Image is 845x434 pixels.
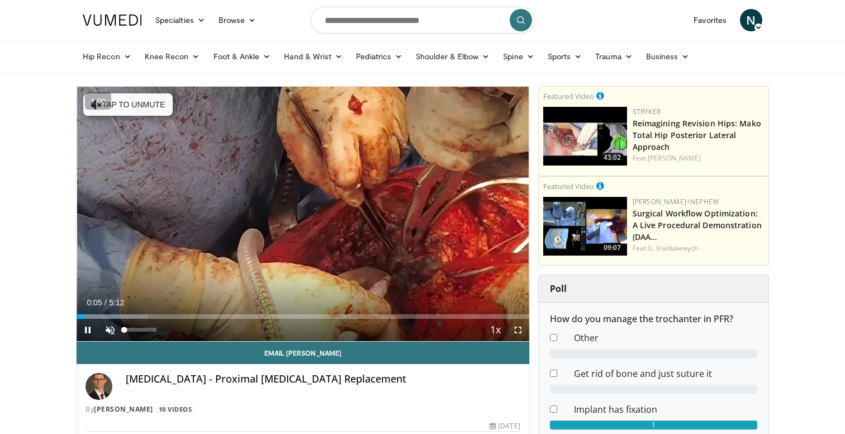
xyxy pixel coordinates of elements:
a: Hand & Wrist [277,45,349,68]
img: Avatar [86,373,112,400]
button: Tap to unmute [83,93,173,116]
div: Volume Level [124,328,156,332]
a: 09:07 [543,197,627,256]
button: Unmute [99,319,121,341]
div: Feat. [633,243,764,253]
span: / [105,298,107,307]
a: Sports [541,45,589,68]
h6: How do you manage the trochanter in PFR? [550,314,757,324]
a: Stryker [633,107,661,116]
a: G. Haidukewych [648,243,698,253]
span: 0:05 [87,298,102,307]
a: 43:02 [543,107,627,166]
input: Search topics, interventions [311,7,534,34]
small: Featured Video [543,91,594,101]
a: Business [639,45,696,68]
div: 1 [550,421,757,430]
a: Foot & Ankle [207,45,278,68]
a: Email [PERSON_NAME] [77,342,529,364]
a: Hip Recon [76,45,138,68]
span: 5:12 [109,298,124,307]
a: Shoulder & Elbow [409,45,496,68]
img: 6632ea9e-2a24-47c5-a9a2-6608124666dc.150x105_q85_crop-smart_upscale.jpg [543,107,627,166]
button: Playback Rate [485,319,507,341]
a: [PERSON_NAME] [648,153,701,163]
strong: Poll [550,282,567,295]
div: By [86,404,520,414]
a: Spine [496,45,540,68]
a: Favorites [687,9,733,31]
a: [PERSON_NAME]+Nephew [633,197,719,206]
span: 43:02 [600,153,624,163]
video-js: Video Player [77,87,529,342]
dd: Other [566,331,766,345]
a: Trauma [588,45,639,68]
a: Knee Recon [138,45,207,68]
img: VuMedi Logo [83,15,142,26]
a: Pediatrics [349,45,409,68]
a: Surgical Workflow Optimization: A Live Procedural Demonstration (DAA… [633,208,762,242]
button: Pause [77,319,99,341]
img: bcfc90b5-8c69-4b20-afee-af4c0acaf118.150x105_q85_crop-smart_upscale.jpg [543,197,627,256]
a: N [740,9,762,31]
span: 09:07 [600,243,624,253]
dd: Implant has fixation [566,403,766,416]
div: Feat. [633,153,764,163]
dd: Get rid of bone and just suture it [566,367,766,380]
h4: [MEDICAL_DATA] - Proximal [MEDICAL_DATA] Replacement [126,373,520,385]
a: Browse [212,9,263,31]
a: 10 Videos [155,404,196,414]
div: Progress Bar [77,314,529,319]
a: Reimagining Revision Hips: Mako Total Hip Posterior Lateral Approach [633,118,761,152]
div: [DATE] [490,421,520,431]
button: Fullscreen [507,319,529,341]
a: [PERSON_NAME] [94,404,153,414]
small: Featured Video [543,181,594,191]
a: Specialties [149,9,212,31]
